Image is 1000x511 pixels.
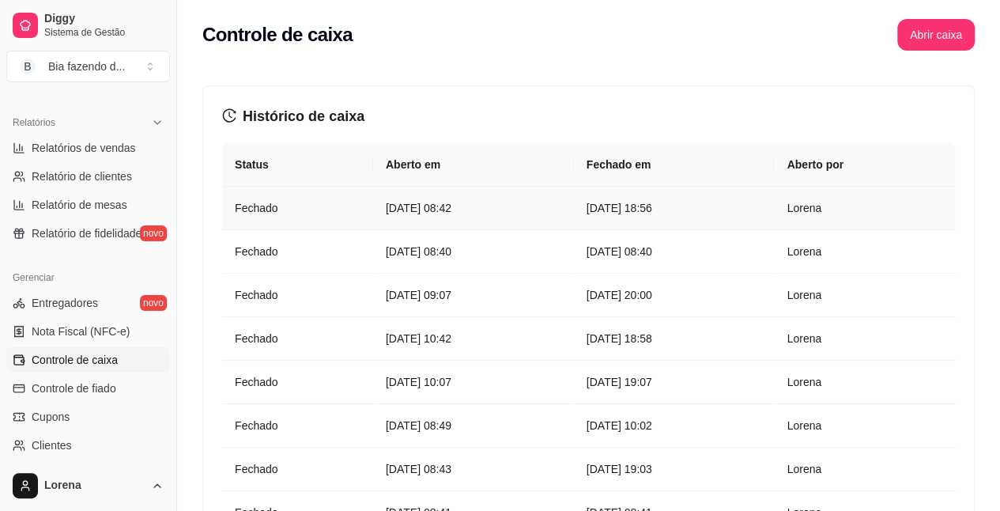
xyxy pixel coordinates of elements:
[774,361,955,404] td: Lorena
[386,460,561,478] article: [DATE] 08:43
[6,51,170,82] button: Select a team
[774,230,955,274] td: Lorena
[774,143,955,187] th: Aberto por
[235,199,360,217] article: Fechado
[44,479,145,493] span: Lorena
[32,197,127,213] span: Relatório de mesas
[6,164,170,189] a: Relatório de clientes
[587,330,762,347] article: [DATE] 18:58
[6,221,170,246] a: Relatório de fidelidadenovo
[222,108,236,123] span: history
[774,317,955,361] td: Lorena
[774,187,955,230] td: Lorena
[386,373,561,391] article: [DATE] 10:07
[32,352,118,368] span: Controle de caixa
[48,59,125,74] div: Bia fazendo d ...
[587,286,762,304] article: [DATE] 20:00
[235,330,360,347] article: Fechado
[774,274,955,317] td: Lorena
[222,105,955,127] h3: Histórico de caixa
[587,417,762,434] article: [DATE] 10:02
[386,286,561,304] article: [DATE] 09:07
[6,376,170,401] a: Controle de fiado
[13,116,55,129] span: Relatórios
[373,143,574,187] th: Aberto em
[6,319,170,344] a: Nota Fiscal (NFC-e)
[386,330,561,347] article: [DATE] 10:42
[32,168,132,184] span: Relatório de clientes
[6,135,170,161] a: Relatórios de vendas
[32,409,70,425] span: Cupons
[587,460,762,478] article: [DATE] 19:03
[6,6,170,44] a: DiggySistema de Gestão
[20,59,36,74] span: B
[235,286,360,304] article: Fechado
[386,243,561,260] article: [DATE] 08:40
[32,380,116,396] span: Controle de fiado
[587,373,762,391] article: [DATE] 19:07
[386,417,561,434] article: [DATE] 08:49
[32,225,142,241] span: Relatório de fidelidade
[6,433,170,458] a: Clientes
[6,265,170,290] div: Gerenciar
[6,290,170,316] a: Entregadoresnovo
[6,347,170,373] a: Controle de caixa
[574,143,775,187] th: Fechado em
[32,140,136,156] span: Relatórios de vendas
[6,404,170,430] a: Cupons
[386,199,561,217] article: [DATE] 08:42
[222,143,373,187] th: Status
[6,467,170,505] button: Lorena
[44,12,164,26] span: Diggy
[235,417,360,434] article: Fechado
[44,26,164,39] span: Sistema de Gestão
[32,295,98,311] span: Entregadores
[32,437,72,453] span: Clientes
[774,448,955,491] td: Lorena
[202,22,353,47] h2: Controle de caixa
[587,199,762,217] article: [DATE] 18:56
[32,324,130,339] span: Nota Fiscal (NFC-e)
[774,404,955,448] td: Lorena
[235,243,360,260] article: Fechado
[235,373,360,391] article: Fechado
[587,243,762,260] article: [DATE] 08:40
[6,192,170,218] a: Relatório de mesas
[897,19,975,51] button: Abrir caixa
[235,460,360,478] article: Fechado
